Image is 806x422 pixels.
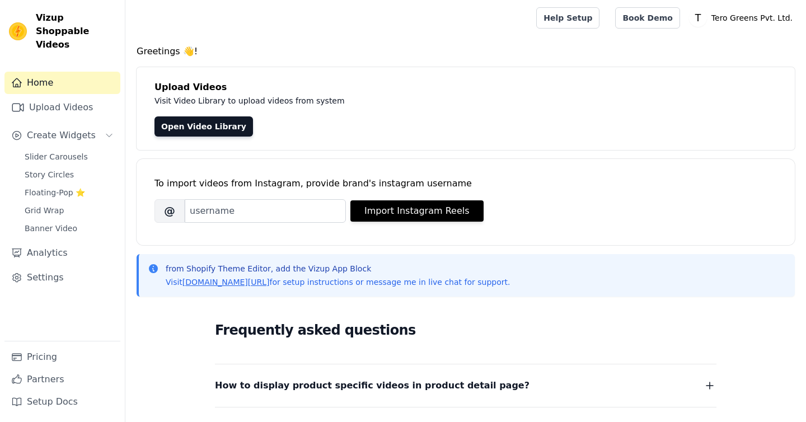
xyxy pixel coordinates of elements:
[18,221,120,236] a: Banner Video
[36,11,116,51] span: Vizup Shoppable Videos
[154,94,656,107] p: Visit Video Library to upload videos from system
[154,177,777,190] div: To import videos from Instagram, provide brand's instagram username
[25,187,85,198] span: Floating-Pop ⭐
[695,12,701,24] text: T
[154,199,185,223] span: @
[185,199,346,223] input: username
[27,129,96,142] span: Create Widgets
[25,151,88,162] span: Slider Carousels
[4,96,120,119] a: Upload Videos
[25,223,77,234] span: Banner Video
[18,149,120,165] a: Slider Carousels
[4,346,120,368] a: Pricing
[215,378,529,393] span: How to display product specific videos in product detail page?
[166,263,510,274] p: from Shopify Theme Editor, add the Vizup App Block
[4,242,120,264] a: Analytics
[350,200,484,222] button: Import Instagram Reels
[166,276,510,288] p: Visit for setup instructions or message me in live chat for support.
[18,185,120,200] a: Floating-Pop ⭐
[4,391,120,413] a: Setup Docs
[215,378,716,393] button: How to display product specific videos in product detail page?
[182,278,270,287] a: [DOMAIN_NAME][URL]
[154,116,253,137] a: Open Video Library
[536,7,599,29] a: Help Setup
[25,169,74,180] span: Story Circles
[4,72,120,94] a: Home
[18,203,120,218] a: Grid Wrap
[154,81,777,94] h4: Upload Videos
[4,368,120,391] a: Partners
[615,7,680,29] a: Book Demo
[25,205,64,216] span: Grid Wrap
[4,124,120,147] button: Create Widgets
[689,8,797,28] button: T Tero Greens Pvt. Ltd.
[4,266,120,289] a: Settings
[215,319,716,341] h2: Frequently asked questions
[9,22,27,40] img: Vizup
[18,167,120,182] a: Story Circles
[707,8,797,28] p: Tero Greens Pvt. Ltd.
[137,45,795,58] h4: Greetings 👋!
